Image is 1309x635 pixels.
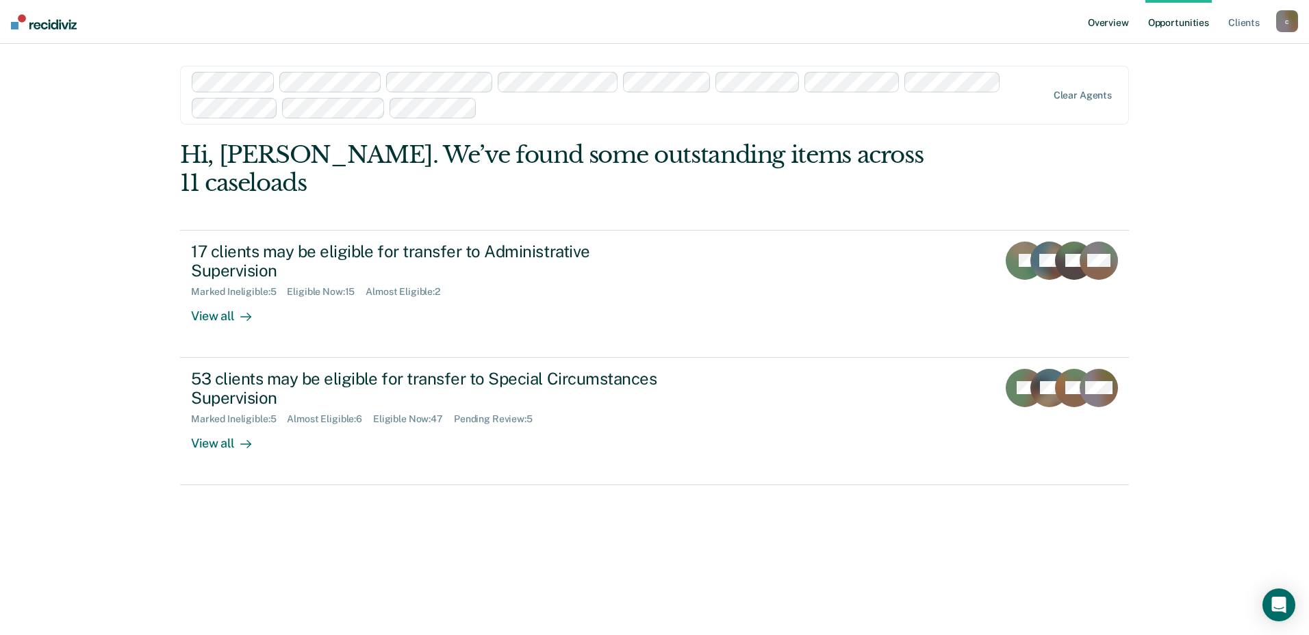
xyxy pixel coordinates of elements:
div: Hi, [PERSON_NAME]. We’ve found some outstanding items across 11 caseloads [180,141,939,197]
div: View all [191,425,268,452]
div: Pending Review : 5 [454,413,544,425]
div: 17 clients may be eligible for transfer to Administrative Supervision [191,242,672,281]
button: c [1276,10,1298,32]
a: 53 clients may be eligible for transfer to Special Circumstances SupervisionMarked Ineligible:5Al... [180,358,1129,485]
div: Almost Eligible : 2 [366,286,451,298]
div: View all [191,298,268,324]
a: 17 clients may be eligible for transfer to Administrative SupervisionMarked Ineligible:5Eligible ... [180,230,1129,358]
div: Eligible Now : 15 [287,286,366,298]
div: Marked Ineligible : 5 [191,286,287,298]
div: Clear agents [1054,90,1112,101]
div: Marked Ineligible : 5 [191,413,287,425]
div: Eligible Now : 47 [373,413,454,425]
img: Recidiviz [11,14,77,29]
div: Almost Eligible : 6 [287,413,373,425]
div: Open Intercom Messenger [1262,588,1295,621]
div: 53 clients may be eligible for transfer to Special Circumstances Supervision [191,369,672,409]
